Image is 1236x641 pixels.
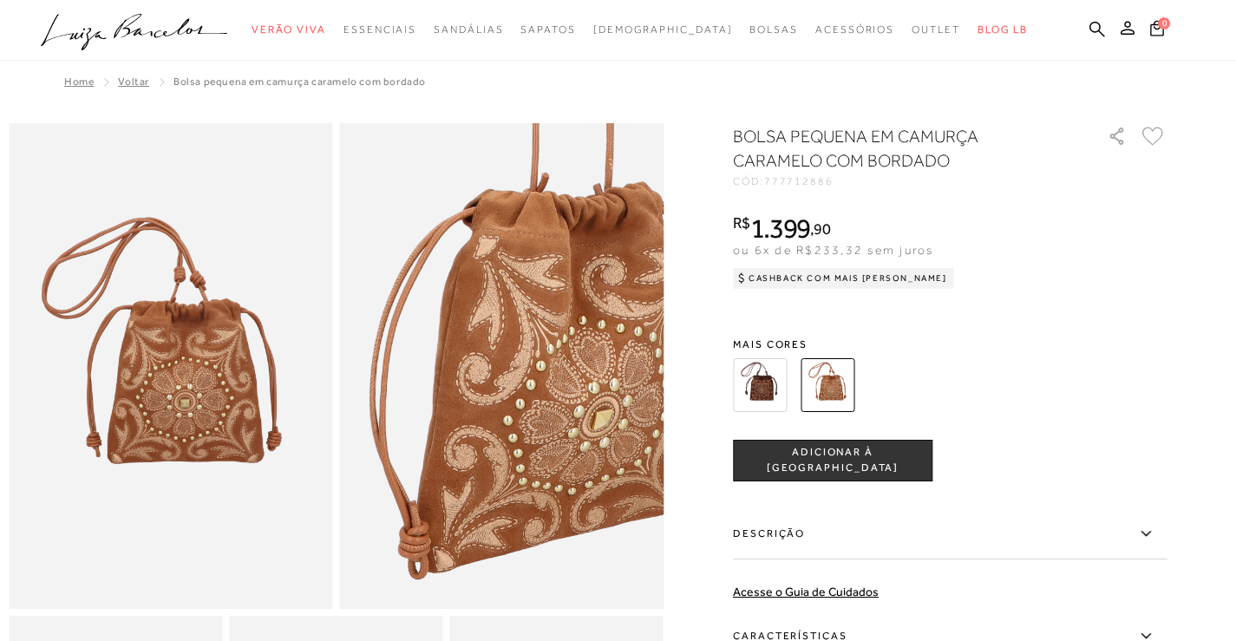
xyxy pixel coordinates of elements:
span: BLOG LB [978,23,1028,36]
span: Sapatos [520,23,575,36]
a: noSubCategoriesText [815,14,894,46]
h1: BOLSA PEQUENA EM CAMURÇA CARAMELO COM BORDADO [733,124,1058,173]
a: Home [64,75,94,88]
span: 1.399 [750,213,811,244]
a: Voltar [118,75,149,88]
span: Acessórios [815,23,894,36]
span: BOLSA PEQUENA EM CAMURÇA CARAMELO COM BORDADO [173,75,426,88]
img: BOLSA PEQUENA EM CAMURÇA CARAMELO COM BORDADO [801,358,854,412]
a: noSubCategoriesText [343,14,416,46]
a: noSubCategoriesText [912,14,960,46]
i: R$ [733,215,750,231]
button: ADICIONAR À [GEOGRAPHIC_DATA] [733,440,932,481]
a: noSubCategoriesText [593,14,733,46]
a: noSubCategoriesText [434,14,503,46]
label: Descrição [733,509,1167,559]
a: Acesse o Guia de Cuidados [733,585,879,598]
span: ADICIONAR À [GEOGRAPHIC_DATA] [734,445,932,475]
a: noSubCategoriesText [749,14,798,46]
span: Sandálias [434,23,503,36]
span: Mais cores [733,339,1167,350]
button: 0 [1145,19,1169,43]
span: [DEMOGRAPHIC_DATA] [593,23,733,36]
a: noSubCategoriesText [252,14,326,46]
i: , [810,221,830,237]
img: image [9,123,333,609]
a: BLOG LB [978,14,1028,46]
a: noSubCategoriesText [520,14,575,46]
span: Verão Viva [252,23,326,36]
span: 0 [1158,17,1170,29]
span: 777712886 [764,175,834,187]
div: Cashback com Mais [PERSON_NAME] [733,268,954,289]
span: Essenciais [343,23,416,36]
div: CÓD: [733,176,1080,186]
img: image [340,123,664,609]
span: Bolsas [749,23,798,36]
span: Outlet [912,23,960,36]
span: 90 [814,219,830,238]
span: ou 6x de R$233,32 sem juros [733,243,933,257]
img: BOLSA PEQUENA EM CAMURÇA CAFÉ COM BORDADO [733,358,787,412]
